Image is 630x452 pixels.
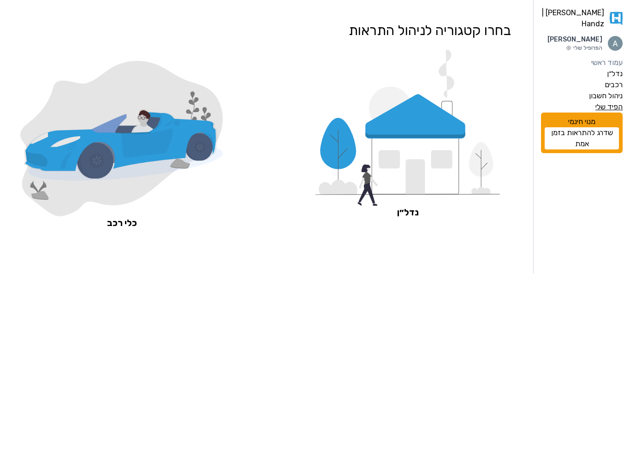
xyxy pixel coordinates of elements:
[315,206,500,219] span: נדל״ן
[545,127,619,149] a: שדרג להתראות בזמן אמת
[541,101,623,113] a: הפיד שלי
[541,7,623,30] a: [PERSON_NAME] | Handz
[595,101,623,113] label: הפיד שלי
[541,113,623,153] div: מנוי חינמי
[547,35,602,44] p: [PERSON_NAME]
[608,36,623,51] img: תמונת פרופיל
[607,68,623,79] label: נדל״ן
[547,44,602,52] p: הפרופיל שלי
[541,35,623,52] a: תמונת פרופיל[PERSON_NAME]הפרופיל שלי
[541,57,623,68] a: עמוד ראשי
[541,79,623,90] a: רכבים
[605,79,623,90] label: רכבים
[20,216,223,229] span: כלי רכב
[591,57,623,68] label: עמוד ראשי
[20,61,223,229] a: כלי רכב
[589,90,623,101] label: ניהול חשבון
[541,68,623,79] a: נדל״ן
[541,90,623,101] a: ניהול חשבון
[315,50,500,240] a: נדל״ן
